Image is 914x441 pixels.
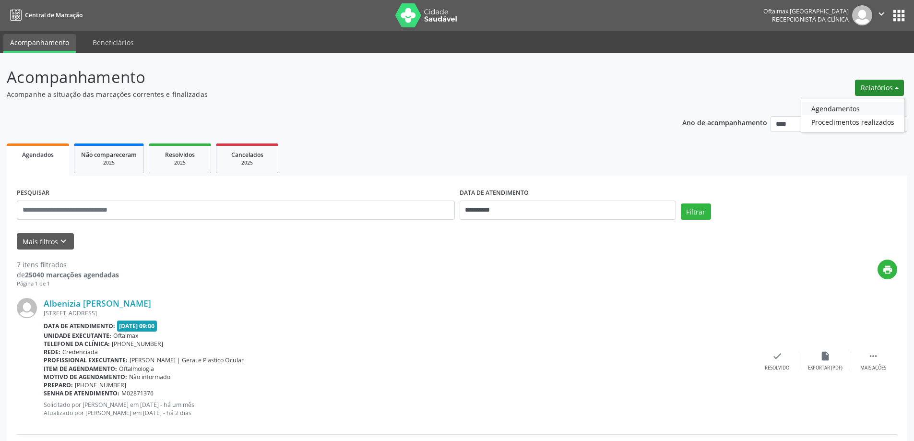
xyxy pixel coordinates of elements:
[772,15,849,24] span: Recepcionista da clínica
[44,322,115,330] b: Data de atendimento:
[44,356,128,364] b: Profissional executante:
[460,186,529,201] label: DATA DE ATENDIMENTO
[890,7,907,24] button: apps
[112,340,163,348] span: [PHONE_NUMBER]
[81,159,137,167] div: 2025
[58,236,69,247] i: keyboard_arrow_down
[117,321,157,332] span: [DATE] 09:00
[7,89,637,99] p: Acompanhe a situação das marcações correntes e finalizadas
[44,332,111,340] b: Unidade executante:
[44,365,117,373] b: Item de agendamento:
[121,389,154,397] span: M02871376
[223,159,271,167] div: 2025
[801,98,905,132] ul: Relatórios
[3,34,76,53] a: Acompanhamento
[44,298,151,309] a: Albenizia [PERSON_NAME]
[113,332,138,340] span: Oftalmax
[44,381,73,389] b: Preparo:
[17,233,74,250] button: Mais filtroskeyboard_arrow_down
[75,381,126,389] span: [PHONE_NUMBER]
[801,102,904,115] a: Agendamentos
[81,151,137,159] span: Não compareceram
[231,151,263,159] span: Cancelados
[7,65,637,89] p: Acompanhamento
[44,373,127,381] b: Motivo de agendamento:
[772,351,783,361] i: check
[22,151,54,159] span: Agendados
[17,280,119,288] div: Página 1 de 1
[119,365,154,373] span: Oftalmologia
[17,186,49,201] label: PESQUISAR
[129,373,170,381] span: Não informado
[44,389,119,397] b: Senha de atendimento:
[878,260,897,279] button: print
[852,5,872,25] img: img
[165,151,195,159] span: Resolvidos
[7,7,83,23] a: Central de Marcação
[17,270,119,280] div: de
[17,260,119,270] div: 7 itens filtrados
[882,264,893,275] i: print
[44,309,753,317] div: [STREET_ADDRESS]
[808,365,843,371] div: Exportar (PDF)
[860,365,886,371] div: Mais ações
[763,7,849,15] div: Oftalmax [GEOGRAPHIC_DATA]
[25,11,83,19] span: Central de Marcação
[855,80,904,96] button: Relatórios
[25,270,119,279] strong: 25040 marcações agendadas
[872,5,890,25] button: 
[681,203,711,220] button: Filtrar
[86,34,141,51] a: Beneficiários
[801,115,904,129] a: Procedimentos realizados
[765,365,789,371] div: Resolvido
[17,298,37,318] img: img
[44,401,753,417] p: Solicitado por [PERSON_NAME] em [DATE] - há um mês Atualizado por [PERSON_NAME] em [DATE] - há 2 ...
[682,116,767,128] p: Ano de acompanhamento
[44,348,60,356] b: Rede:
[130,356,244,364] span: [PERSON_NAME] | Geral e Plastico Ocular
[820,351,831,361] i: insert_drive_file
[44,340,110,348] b: Telefone da clínica:
[876,9,887,19] i: 
[62,348,98,356] span: Credenciada
[868,351,878,361] i: 
[156,159,204,167] div: 2025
